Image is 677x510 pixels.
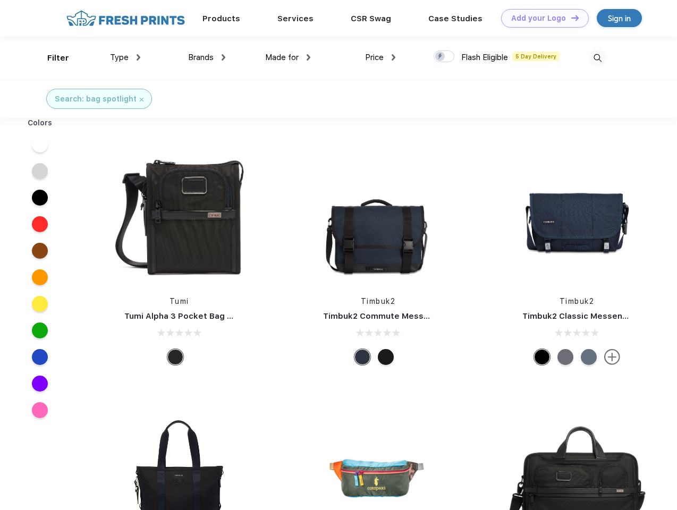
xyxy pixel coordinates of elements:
img: desktop_search.svg [589,49,606,67]
div: Add your Logo [511,14,566,23]
div: Search: bag spotlight [55,93,137,105]
span: Flash Eligible [461,53,508,62]
img: func=resize&h=266 [506,144,648,285]
div: Eco Nautical [354,349,370,365]
div: Eco Black [378,349,394,365]
span: Brands [188,53,214,62]
div: Black [167,349,183,365]
img: func=resize&h=266 [108,144,250,285]
img: DT [571,15,579,21]
img: dropdown.png [392,54,395,61]
img: dropdown.png [307,54,310,61]
a: Timbuk2 Commute Messenger Bag [323,311,466,321]
img: func=resize&h=266 [307,144,448,285]
img: more.svg [604,349,620,365]
img: dropdown.png [137,54,140,61]
a: Tumi Alpha 3 Pocket Bag Small [124,311,249,321]
a: Timbuk2 [361,297,396,305]
div: Eco Black [534,349,550,365]
div: Sign in [608,12,631,24]
img: fo%20logo%202.webp [63,9,188,28]
span: 5 Day Delivery [512,52,560,61]
a: Products [202,14,240,23]
img: filter_cancel.svg [140,98,143,101]
span: Type [110,53,129,62]
a: Timbuk2 Classic Messenger Bag [522,311,654,321]
img: dropdown.png [222,54,225,61]
span: Made for [265,53,299,62]
a: Sign in [597,9,642,27]
div: Colors [20,117,61,129]
div: Eco Lightbeam [581,349,597,365]
span: Price [365,53,384,62]
a: Timbuk2 [560,297,595,305]
div: Eco Army Pop [557,349,573,365]
a: Tumi [170,297,189,305]
div: Filter [47,52,69,64]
